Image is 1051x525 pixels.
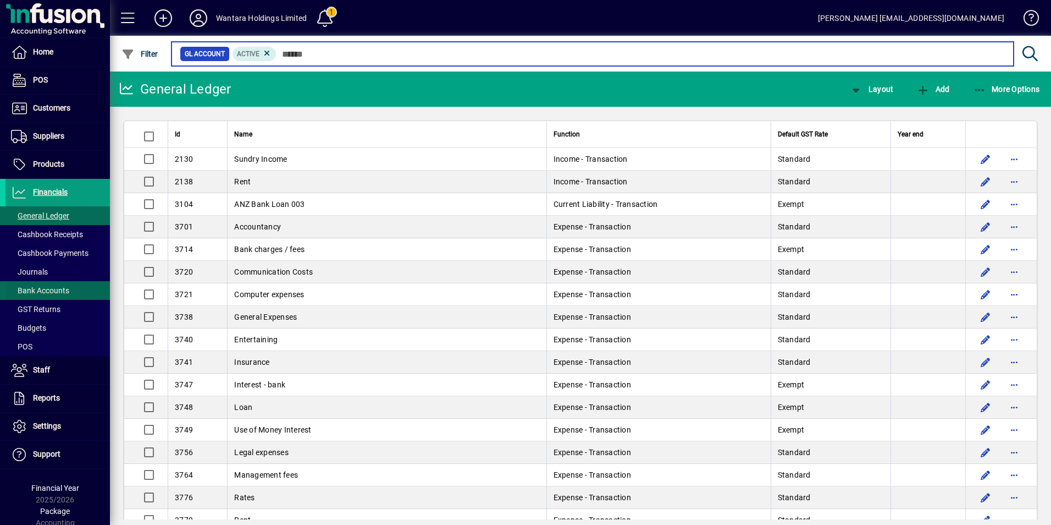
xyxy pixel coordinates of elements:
[234,155,287,163] span: Sundry Income
[121,50,158,58] span: Filter
[554,313,631,321] span: Expense - Transaction
[554,128,580,140] span: Function
[778,128,828,140] span: Default GST Rate
[33,103,70,112] span: Customers
[234,448,289,457] span: Legal expenses
[1005,466,1023,484] button: More options
[185,48,225,59] span: GL Account
[778,313,811,321] span: Standard
[33,393,60,402] span: Reports
[778,155,811,163] span: Standard
[33,75,48,84] span: POS
[11,211,69,220] span: General Ledger
[175,200,193,209] span: 3104
[5,413,110,440] a: Settings
[554,267,631,276] span: Expense - Transaction
[5,95,110,122] a: Customers
[181,8,216,28] button: Profile
[977,286,994,303] button: Edit
[175,267,193,276] span: 3720
[33,160,64,168] span: Products
[234,471,298,479] span: Management fees
[5,206,110,225] a: General Ledger
[554,471,631,479] span: Expense - Transaction
[778,335,811,344] span: Standard
[234,335,278,344] span: Entertaining
[898,128,923,140] span: Year end
[1005,218,1023,236] button: More options
[234,222,281,231] span: Accountancy
[234,200,305,209] span: ANZ Bank Loan 003
[118,80,231,98] div: General Ledger
[5,244,110,262] a: Cashbook Payments
[1015,2,1037,38] a: Knowledge Base
[5,281,110,300] a: Bank Accounts
[11,286,69,295] span: Bank Accounts
[1005,150,1023,168] button: More options
[778,516,811,524] span: Standard
[1005,421,1023,439] button: More options
[175,358,193,367] span: 3741
[175,177,193,186] span: 2138
[778,177,811,186] span: Standard
[216,9,307,27] div: Wantara Holdings Limited
[977,173,994,190] button: Edit
[33,450,60,458] span: Support
[175,155,193,163] span: 2130
[554,290,631,299] span: Expense - Transaction
[175,516,193,524] span: 3779
[554,493,631,502] span: Expense - Transaction
[234,128,539,140] div: Name
[778,380,805,389] span: Exempt
[5,262,110,281] a: Journals
[5,123,110,150] a: Suppliers
[175,380,193,389] span: 3747
[5,337,110,356] a: POS
[977,263,994,281] button: Edit
[175,128,220,140] div: Id
[977,218,994,236] button: Edit
[1005,489,1023,506] button: More options
[1005,308,1023,326] button: More options
[977,353,994,371] button: Edit
[973,85,1040,94] span: More Options
[849,85,893,94] span: Layout
[234,313,297,321] span: General Expenses
[175,290,193,299] span: 3721
[1005,331,1023,348] button: More options
[175,471,193,479] span: 3764
[554,516,631,524] span: Expense - Transaction
[554,222,631,231] span: Expense - Transaction
[977,398,994,416] button: Edit
[1005,173,1023,190] button: More options
[554,245,631,254] span: Expense - Transaction
[778,403,805,412] span: Exempt
[234,358,269,367] span: Insurance
[778,358,811,367] span: Standard
[31,484,79,493] span: Financial Year
[234,493,255,502] span: Rates
[1005,376,1023,393] button: More options
[554,425,631,434] span: Expense - Transaction
[234,245,305,254] span: Bank charges / fees
[554,403,631,412] span: Expense - Transaction
[1005,353,1023,371] button: More options
[234,425,311,434] span: Use of Money Interest
[5,300,110,319] a: GST Returns
[33,132,64,140] span: Suppliers
[977,308,994,326] button: Edit
[234,267,313,276] span: Communication Costs
[119,44,161,64] button: Filter
[554,155,628,163] span: Income - Transaction
[175,313,193,321] span: 3738
[838,79,905,99] app-page-header-button: View chart layout
[233,47,276,61] mat-chip: Activation Status: Active
[234,290,304,299] span: Computer expenses
[977,195,994,213] button: Edit
[33,47,53,56] span: Home
[5,357,110,384] a: Staff
[1005,195,1023,213] button: More options
[175,425,193,434] span: 3749
[778,222,811,231] span: Standard
[778,200,805,209] span: Exempt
